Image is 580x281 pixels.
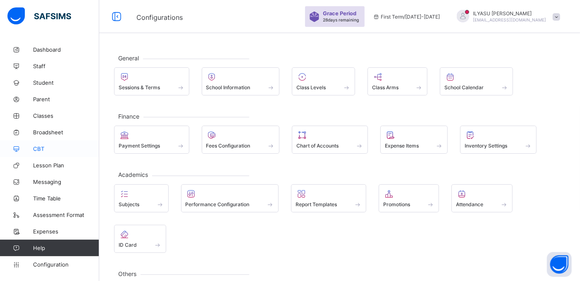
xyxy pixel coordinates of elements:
[292,126,368,154] div: Chart of Accounts
[444,84,484,90] span: School Calendar
[33,261,99,268] span: Configuration
[385,143,419,149] span: Expense Items
[7,7,71,25] img: safsims
[206,143,251,149] span: Fees Configuration
[383,201,410,207] span: Promotions
[33,212,99,218] span: Assessment Format
[323,10,356,17] span: Grace Period
[292,67,355,95] div: Class Levels
[119,84,160,90] span: Sessions & Terms
[460,126,537,154] div: Inventory Settings
[449,10,564,24] div: ILYASUIBRAHIM
[136,13,183,21] span: Configurations
[33,46,99,53] span: Dashboard
[114,184,169,212] div: Subjects
[114,113,143,120] span: Finance
[451,184,513,212] div: Attendance
[114,225,166,253] div: ID Card
[473,10,547,17] span: ILYASU [PERSON_NAME]
[296,201,337,207] span: Report Templates
[119,242,137,248] span: ID Card
[33,179,99,185] span: Messaging
[202,67,280,95] div: School Information
[465,143,507,149] span: Inventory Settings
[114,270,141,277] span: Others
[33,228,99,235] span: Expenses
[296,143,339,149] span: Chart of Accounts
[456,201,483,207] span: Attendance
[368,67,428,95] div: Class Arms
[33,145,99,152] span: CBT
[33,96,99,102] span: Parent
[323,17,359,22] span: 28 days remaining
[119,143,160,149] span: Payment Settings
[547,252,572,277] button: Open asap
[181,184,279,212] div: Performance Configuration
[440,67,513,95] div: School Calendar
[296,84,326,90] span: Class Levels
[114,67,189,95] div: Sessions & Terms
[114,126,189,154] div: Payment Settings
[473,17,547,22] span: [EMAIL_ADDRESS][DOMAIN_NAME]
[309,12,320,22] img: sticker-purple.71386a28dfed39d6af7621340158ba97.svg
[33,129,99,136] span: Broadsheet
[372,84,399,90] span: Class Arms
[380,126,448,154] div: Expense Items
[33,112,99,119] span: Classes
[379,184,439,212] div: Promotions
[114,55,143,62] span: General
[33,162,99,169] span: Lesson Plan
[33,79,99,86] span: Student
[186,201,250,207] span: Performance Configuration
[33,63,99,69] span: Staff
[33,245,99,251] span: Help
[202,126,280,154] div: Fees Configuration
[119,201,139,207] span: Subjects
[33,195,99,202] span: Time Table
[206,84,251,90] span: School Information
[291,184,366,212] div: Report Templates
[373,14,440,20] span: session/term information
[114,171,152,178] span: Academics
